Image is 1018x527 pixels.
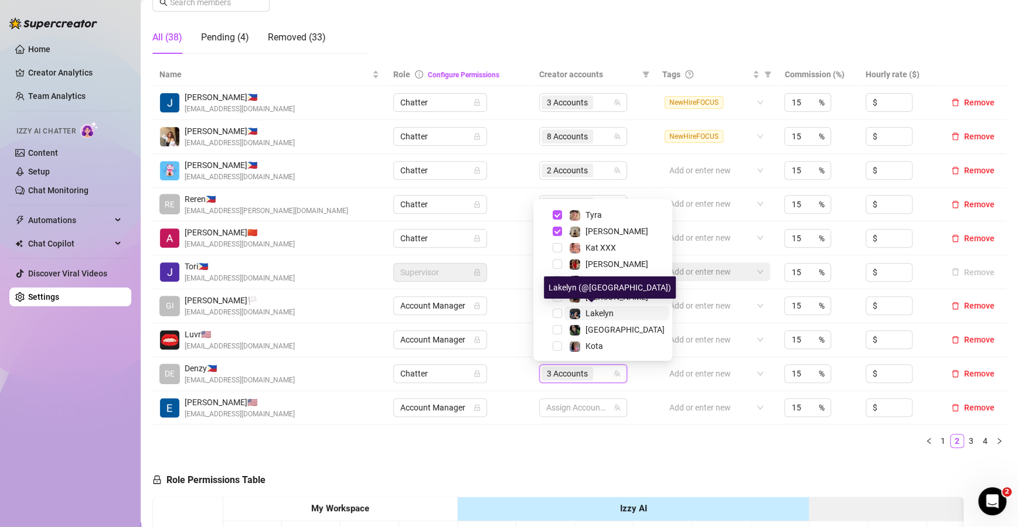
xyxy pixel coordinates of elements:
div: Removed (33) [268,30,326,45]
span: delete [951,403,959,412]
span: Account Manager [400,399,480,416]
a: Chat Monitoring [28,186,88,195]
span: delete [951,336,959,344]
a: Creator Analytics [28,63,122,82]
a: Discover Viral Videos [28,269,107,278]
span: NewHireFOCUS [665,130,723,143]
span: lock [474,269,481,276]
span: Remove [964,369,995,378]
li: Previous Page [922,434,936,448]
button: left [922,434,936,448]
div: Lakelyn (@[GEOGRAPHIC_DATA]) [544,276,676,299]
span: Kat XXX [585,243,616,252]
button: Remove [946,333,999,347]
span: Select tree node [553,227,562,236]
a: 2 [951,434,963,447]
span: lock [152,475,162,484]
span: 3 Accounts [547,367,588,380]
button: Remove [946,299,999,313]
a: Content [28,148,58,158]
span: Select tree node [553,210,562,220]
span: delete [951,369,959,378]
div: All (38) [152,30,182,45]
span: Remove [964,301,995,310]
span: [EMAIL_ADDRESS][DOMAIN_NAME] [185,239,295,250]
span: [PERSON_NAME] 🇨🇳 [185,226,295,239]
img: Tori [160,262,179,282]
span: [EMAIL_ADDRESS][DOMAIN_NAME] [185,307,295,318]
span: [EMAIL_ADDRESS][DOMAIN_NAME] [185,104,295,115]
span: NewHireFOCUS [665,96,723,109]
li: 4 [978,434,992,448]
a: Home [28,45,50,54]
span: Select tree node [553,309,562,318]
img: Natasha [570,227,580,237]
span: right [996,437,1003,444]
span: Remove [964,234,995,243]
span: question-circle [685,70,693,78]
span: team [614,133,621,140]
span: lock [474,404,481,411]
span: Account Manager [400,331,480,348]
img: Tyra [570,210,580,221]
span: Izzy AI Chatter [16,126,76,137]
span: [EMAIL_ADDRESS][DOMAIN_NAME] [185,375,295,386]
span: [PERSON_NAME] [585,259,648,269]
span: thunderbolt [15,215,25,225]
span: Role [393,70,410,79]
span: Lakelyn [585,309,614,318]
span: 3 Accounts [547,96,588,109]
span: [EMAIL_ADDRESS][DOMAIN_NAME] [185,172,295,183]
span: Chat Copilot [28,234,111,253]
span: Luvr 🇺🇸 [185,328,295,341]
img: Kota [570,341,580,352]
img: Salem [570,325,580,336]
span: Remove [964,166,995,175]
button: Remove [946,197,999,211]
span: [PERSON_NAME] 🇵🇭 [185,91,295,104]
span: [PERSON_NAME] 🇵🇭 [185,159,295,172]
button: Remove [946,129,999,143]
span: delete [951,234,959,242]
span: 2 [1002,487,1012,497]
img: John Jacob Caneja [160,93,179,112]
span: Chatter [400,94,480,111]
span: Chatter [400,196,480,213]
span: RE [165,198,175,211]
img: Luvr [160,330,179,350]
span: 2 Accounts [542,163,593,177]
a: Configure Permissions [428,71,499,79]
span: Remove [964,98,995,107]
li: 1 [936,434,950,448]
span: Select tree node [553,276,562,285]
span: Kaliana [585,276,613,285]
span: Chatter [400,365,480,382]
span: [PERSON_NAME] [585,227,648,236]
span: Remove [964,200,995,209]
span: Select tree node [553,243,562,252]
img: Lakelyn [570,309,580,319]
span: Chatter [400,162,480,179]
span: 2 Accounts [547,164,588,177]
img: Caroline [570,259,580,270]
img: Chat Copilot [15,239,23,248]
span: Remove [964,132,995,141]
span: team [614,167,621,174]
span: [PERSON_NAME] 🇵🇭 [185,125,295,138]
span: lock [474,201,481,208]
a: Setup [28,167,50,176]
img: Albert [160,228,179,248]
span: lock [474,99,481,106]
div: Pending (4) [201,30,249,45]
span: Creator accounts [539,68,638,81]
span: 8 Accounts [542,129,593,143]
img: AI Chatter [80,121,98,138]
span: team [614,404,621,411]
span: Select tree node [553,325,562,334]
span: left [925,437,932,444]
span: Select tree node [553,259,562,269]
span: 3 Accounts [542,367,593,381]
span: Tags [662,68,680,81]
span: lock [474,167,481,174]
img: Dennise Cantimbuhan [160,127,179,146]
